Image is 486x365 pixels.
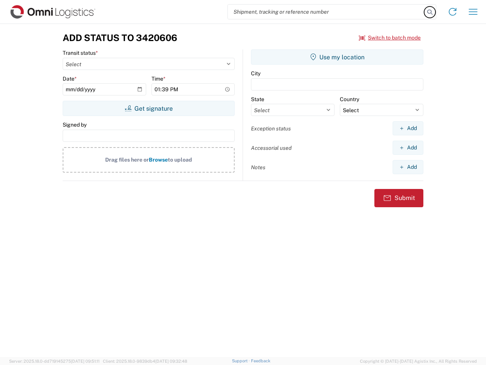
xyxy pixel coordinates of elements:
[340,96,359,103] label: Country
[393,160,423,174] button: Add
[63,101,235,116] button: Get signature
[360,358,477,365] span: Copyright © [DATE]-[DATE] Agistix Inc., All Rights Reserved
[251,96,264,103] label: State
[393,121,423,135] button: Add
[103,359,187,363] span: Client: 2025.18.0-9839db4
[251,144,292,151] label: Accessorial used
[63,49,98,56] label: Transit status
[149,157,168,163] span: Browse
[71,359,99,363] span: [DATE] 09:51:11
[155,359,187,363] span: [DATE] 09:32:48
[251,359,270,363] a: Feedback
[63,121,87,128] label: Signed by
[151,75,166,82] label: Time
[63,75,77,82] label: Date
[105,157,149,163] span: Drag files here or
[251,70,260,77] label: City
[251,125,291,132] label: Exception status
[251,49,423,65] button: Use my location
[63,32,177,43] h3: Add Status to 3420606
[9,359,99,363] span: Server: 2025.18.0-dd719145275
[374,189,423,207] button: Submit
[251,164,265,171] label: Notes
[393,141,423,155] button: Add
[168,157,192,163] span: to upload
[228,5,424,19] input: Shipment, tracking or reference number
[359,32,421,44] button: Switch to batch mode
[232,359,251,363] a: Support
